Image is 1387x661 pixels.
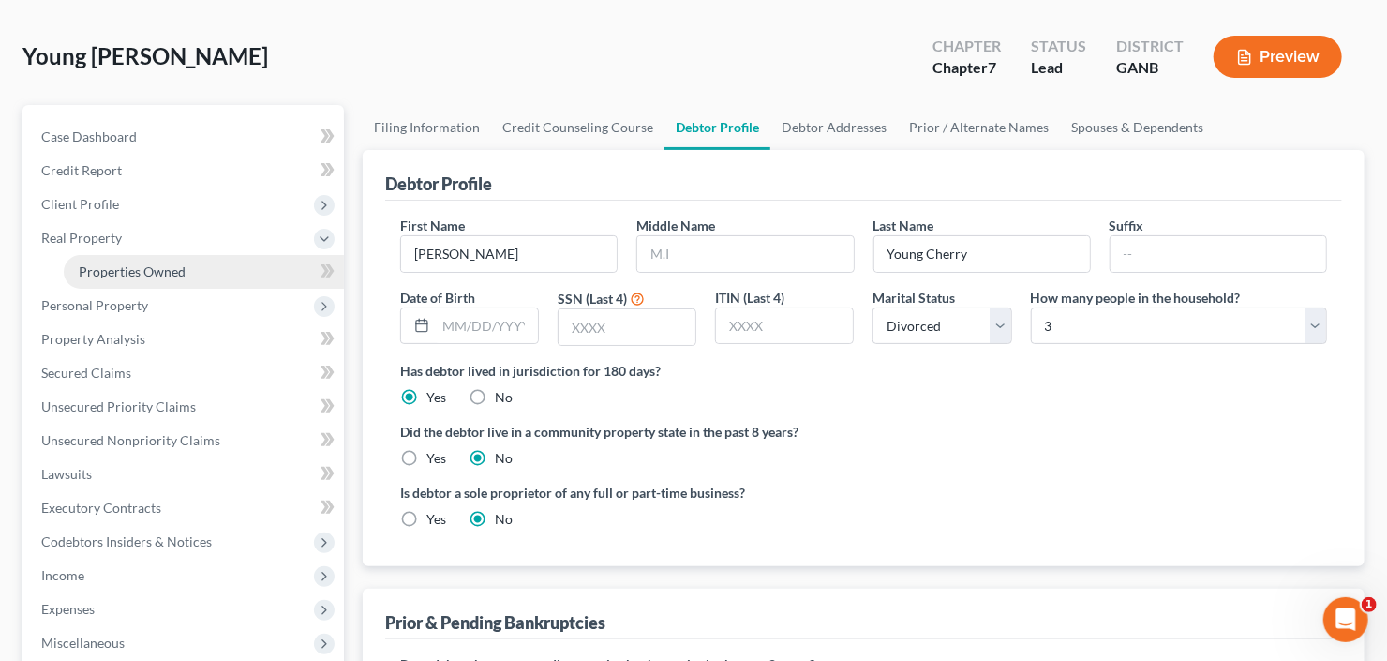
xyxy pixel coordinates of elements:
[558,289,627,308] label: SSN (Last 4)
[41,162,122,178] span: Credit Report
[495,449,513,468] label: No
[26,424,344,458] a: Unsecured Nonpriority Claims
[1323,597,1368,642] iframe: Intercom live chat
[41,533,212,549] span: Codebtors Insiders & Notices
[1362,597,1377,612] span: 1
[495,510,513,529] label: No
[26,120,344,154] a: Case Dashboard
[1031,288,1241,308] label: How many people in the household?
[41,398,196,414] span: Unsecured Priority Claims
[932,36,1001,57] div: Chapter
[932,57,1001,79] div: Chapter
[495,388,513,407] label: No
[41,635,125,651] span: Miscellaneous
[26,356,344,390] a: Secured Claims
[385,611,605,634] div: Prior & Pending Bankruptcies
[559,309,695,345] input: XXXX
[22,42,268,69] span: Young [PERSON_NAME]
[1060,105,1215,150] a: Spouses & Dependents
[1214,36,1342,78] button: Preview
[400,483,855,503] label: Is debtor a sole proprietor of any full or part-time business?
[41,365,131,381] span: Secured Claims
[1110,216,1144,235] label: Suffix
[385,173,492,195] div: Debtor Profile
[436,308,538,344] input: MM/DD/YYYY
[26,491,344,525] a: Executory Contracts
[41,466,92,482] span: Lawsuits
[400,216,465,235] label: First Name
[872,288,955,308] label: Marital Status
[41,196,119,212] span: Client Profile
[988,58,996,76] span: 7
[400,422,1327,442] label: Did the debtor live in a community property state in the past 8 years?
[41,567,84,583] span: Income
[426,449,446,468] label: Yes
[41,432,220,448] span: Unsecured Nonpriority Claims
[26,458,344,491] a: Lawsuits
[426,388,446,407] label: Yes
[41,601,95,617] span: Expenses
[873,216,934,235] label: Last Name
[1116,36,1184,57] div: District
[41,230,122,246] span: Real Property
[26,323,344,356] a: Property Analysis
[636,216,715,235] label: Middle Name
[637,236,853,272] input: M.I
[716,308,853,344] input: XXXX
[41,297,148,313] span: Personal Property
[715,288,784,308] label: ITIN (Last 4)
[64,255,344,289] a: Properties Owned
[400,361,1327,381] label: Has debtor lived in jurisdiction for 180 days?
[426,510,446,529] label: Yes
[898,105,1060,150] a: Prior / Alternate Names
[79,263,186,279] span: Properties Owned
[1111,236,1326,272] input: --
[874,236,1090,272] input: --
[41,331,145,347] span: Property Analysis
[26,390,344,424] a: Unsecured Priority Claims
[400,288,475,308] label: Date of Birth
[1116,57,1184,79] div: GANB
[1031,36,1086,57] div: Status
[41,128,137,144] span: Case Dashboard
[41,500,161,516] span: Executory Contracts
[664,105,770,150] a: Debtor Profile
[401,236,617,272] input: --
[1031,57,1086,79] div: Lead
[491,105,664,150] a: Credit Counseling Course
[26,154,344,188] a: Credit Report
[363,105,491,150] a: Filing Information
[770,105,898,150] a: Debtor Addresses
